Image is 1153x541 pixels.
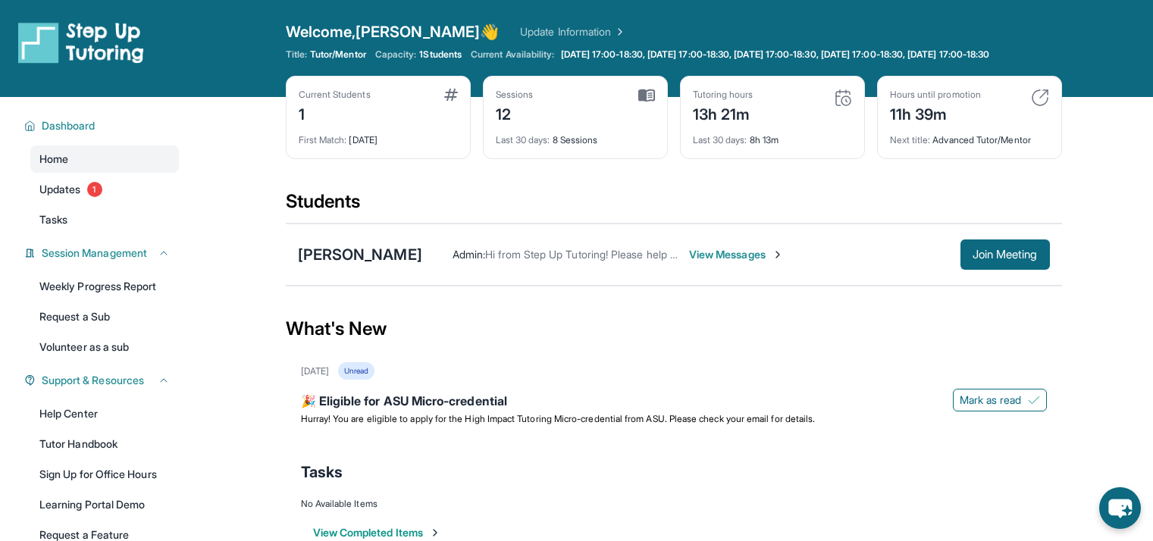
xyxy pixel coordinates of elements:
div: 12 [496,101,534,125]
div: [DATE] [299,125,458,146]
div: 11h 39m [890,101,981,125]
span: Welcome, [PERSON_NAME] 👋 [286,21,500,42]
span: Last 30 days : [693,134,747,145]
a: Updates1 [30,176,179,203]
span: 1 Students [419,48,462,61]
button: Mark as read [953,389,1047,411]
img: card [638,89,655,102]
span: Admin : [453,248,485,261]
img: Mark as read [1028,394,1040,406]
div: Sessions [496,89,534,101]
button: View Completed Items [313,525,441,540]
a: Request a Sub [30,303,179,330]
a: Help Center [30,400,179,427]
div: No Available Items [301,498,1047,510]
div: Unread [338,362,374,380]
button: Dashboard [36,118,170,133]
span: 1 [87,182,102,197]
div: What's New [286,296,1062,362]
button: Join Meeting [960,239,1050,270]
a: Tutor Handbook [30,430,179,458]
span: Current Availability: [471,48,554,61]
div: Hours until promotion [890,89,981,101]
div: Tutoring hours [693,89,754,101]
img: card [834,89,852,107]
button: Session Management [36,245,170,261]
span: Title: [286,48,307,61]
span: Updates [39,182,81,197]
span: Next title : [890,134,931,145]
span: Dashboard [42,118,96,133]
div: 8 Sessions [496,125,655,146]
span: Tasks [301,461,343,483]
img: Chevron-Right [772,249,784,261]
img: card [1031,89,1049,107]
div: [PERSON_NAME] [298,244,422,265]
div: [DATE] [301,365,329,377]
div: 🎉 Eligible for ASU Micro-credential [301,392,1047,413]
a: Volunteer as a sub [30,333,179,361]
a: Tasks [30,206,179,233]
span: Support & Resources [42,373,144,388]
div: 1 [299,101,371,125]
a: Sign Up for Office Hours [30,461,179,488]
a: [DATE] 17:00-18:30, [DATE] 17:00-18:30, [DATE] 17:00-18:30, [DATE] 17:00-18:30, [DATE] 17:00-18:30 [558,48,993,61]
div: 13h 21m [693,101,754,125]
a: Update Information [520,24,626,39]
div: Students [286,189,1062,223]
button: Support & Resources [36,373,170,388]
span: [DATE] 17:00-18:30, [DATE] 17:00-18:30, [DATE] 17:00-18:30, [DATE] 17:00-18:30, [DATE] 17:00-18:30 [561,48,990,61]
a: Learning Portal Demo [30,491,179,518]
span: Mark as read [960,392,1022,408]
div: Advanced Tutor/Mentor [890,125,1049,146]
span: Last 30 days : [496,134,550,145]
span: Tasks [39,212,67,227]
span: Tutor/Mentor [310,48,366,61]
span: View Messages [689,247,784,262]
a: Weekly Progress Report [30,273,179,300]
span: Join Meeting [973,250,1038,259]
img: Chevron Right [611,24,626,39]
span: First Match : [299,134,347,145]
span: Hurray! You are eligible to apply for the High Impact Tutoring Micro-credential from ASU. Please ... [301,413,816,424]
span: Capacity: [375,48,417,61]
button: chat-button [1099,487,1141,529]
img: logo [18,21,144,64]
img: card [444,89,458,101]
span: Home [39,152,68,167]
span: Session Management [42,245,147,261]
div: Current Students [299,89,371,101]
a: Home [30,145,179,173]
div: 8h 13m [693,125,852,146]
